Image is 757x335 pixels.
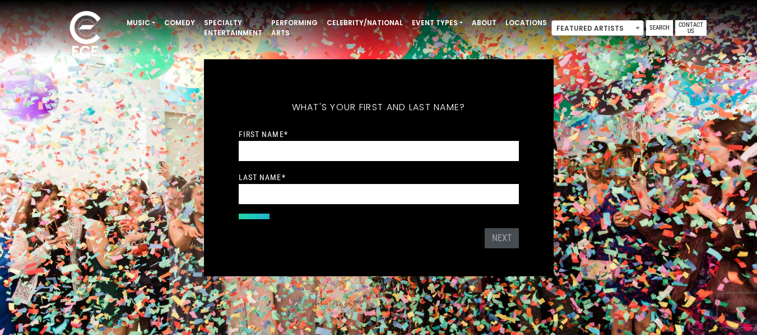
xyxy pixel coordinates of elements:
[239,129,288,139] label: First Name
[646,20,673,36] a: Search
[407,13,467,32] a: Event Types
[322,13,407,32] a: Celebrity/National
[467,13,501,32] a: About
[239,87,519,128] h5: What's your first and last name?
[57,8,113,62] img: ece_new_logo_whitev2-1.png
[239,172,286,182] label: Last Name
[199,13,267,43] a: Specialty Entertainment
[501,13,551,32] a: Locations
[552,21,643,36] span: Featured Artists
[551,20,644,36] span: Featured Artists
[160,13,199,32] a: Comedy
[675,20,707,36] a: Contact Us
[122,13,160,32] a: Music
[267,13,322,43] a: Performing Arts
